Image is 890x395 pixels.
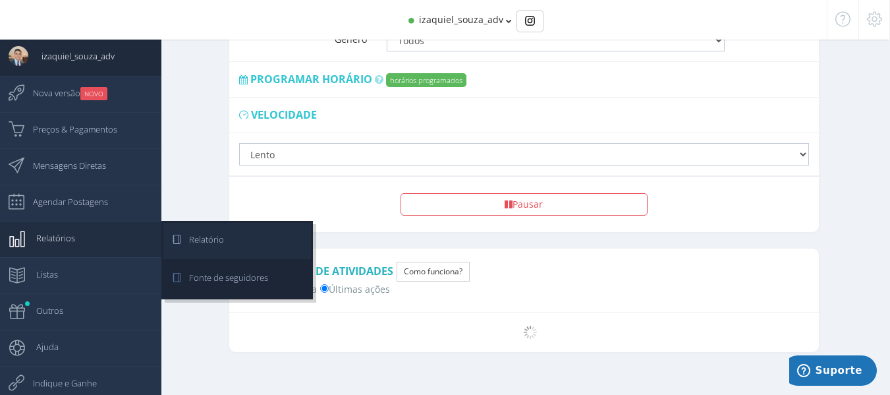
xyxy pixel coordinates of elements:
a: Relatório [163,223,311,259]
span: Outros [23,294,63,327]
div: Basic example [516,10,543,32]
span: Listas [23,258,58,291]
span: izaquiel_souza_adv [419,13,503,26]
span: Velocidade [251,107,317,122]
iframe: Abre um widget para que você possa encontrar mais informações [789,355,877,388]
span: Mensagens Diretas [20,149,106,182]
img: User Image [9,46,28,66]
img: loader.gif [524,326,537,339]
button: Como funciona? [397,262,470,282]
span: Relatórios [23,222,75,255]
span: Relatório [176,223,224,256]
a: Fonte de seguidores [163,261,311,297]
span: Ajuda [23,330,59,363]
label: horários programados [386,73,466,87]
img: Instagram_simple_icon.svg [525,16,535,26]
button: Pausar [401,193,648,216]
span: Preços & Pagamentos [20,113,117,146]
span: Programar horário [250,72,372,86]
span: Histórico de Atividades [256,264,393,278]
label: Últimas ações [320,282,390,295]
small: NOVO [80,87,107,100]
span: izaquiel_souza_adv [28,40,115,73]
span: Agendar Postagens [20,185,108,218]
span: Fonte de seguidores [176,261,268,294]
span: Nova versão [20,76,107,109]
input: Últimas ações [320,284,329,293]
